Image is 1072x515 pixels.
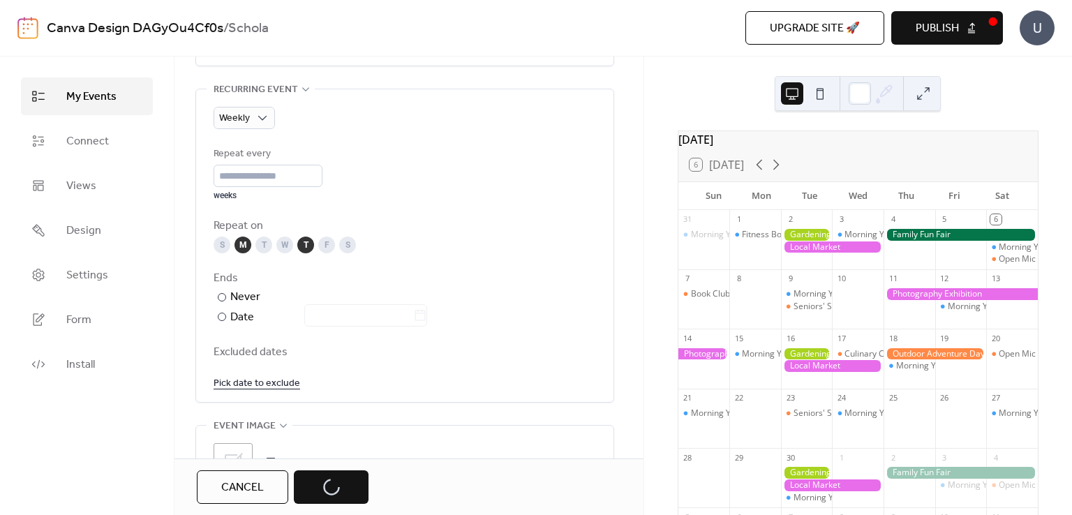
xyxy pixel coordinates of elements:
span: Upgrade site 🚀 [770,20,860,37]
div: Local Market [781,241,884,253]
span: Install [66,357,95,373]
div: U [1020,10,1055,45]
span: Design [66,223,101,239]
b: / [223,15,228,42]
div: Mon [738,182,786,210]
div: 25 [888,393,898,403]
div: 15 [734,333,744,343]
div: Book Club Gathering [691,288,771,300]
a: Settings [21,256,153,294]
div: 17 [836,333,847,343]
div: 13 [990,274,1001,284]
div: 18 [888,333,898,343]
div: Family Fun Fair [884,229,1038,241]
div: Morning Yoga Bliss [832,408,884,419]
img: logo [17,17,38,39]
div: Open Mic Night [986,348,1038,360]
div: 7 [683,274,693,284]
div: Wed [834,182,882,210]
div: 12 [939,274,950,284]
div: 28 [683,452,693,463]
div: 9 [785,274,796,284]
div: Outdoor Adventure Day [884,348,986,360]
div: Book Club Gathering [678,288,730,300]
div: Sat [978,182,1027,210]
div: Morning Yoga Bliss [794,288,868,300]
div: Fitness Bootcamp [742,229,811,241]
div: Culinary Cooking Class [844,348,933,360]
div: Fitness Bootcamp [729,229,781,241]
a: Design [21,211,153,249]
div: Morning Yoga Bliss [935,479,987,491]
div: 1 [836,452,847,463]
span: Settings [66,267,108,284]
div: 6 [990,214,1001,225]
div: F [318,237,335,253]
a: Connect [21,122,153,160]
span: Form [66,312,91,329]
span: Recurring event [214,82,298,98]
div: Local Market [781,360,884,372]
div: 4 [888,214,898,225]
div: Gardening Workshop [781,348,833,360]
div: Family Fun Fair [884,467,1038,479]
div: 27 [990,393,1001,403]
div: 21 [683,393,693,403]
div: Seniors' Social Tea [781,408,833,419]
div: Tue [786,182,834,210]
div: Seniors' Social Tea [794,408,867,419]
div: 29 [734,452,744,463]
div: Morning Yoga Bliss [729,348,781,360]
div: S [214,237,230,253]
div: 5 [939,214,950,225]
span: Views [66,178,96,195]
div: 20 [990,333,1001,343]
div: Fri [930,182,978,210]
div: [DATE] [678,131,1038,148]
div: Morning Yoga Bliss [781,288,833,300]
div: W [276,237,293,253]
div: 4 [990,452,1001,463]
div: Morning Yoga Bliss [691,408,766,419]
div: Morning Yoga Bliss [935,301,987,313]
div: 11 [888,274,898,284]
div: Morning Yoga Bliss [691,229,766,241]
div: S [339,237,356,253]
div: 16 [785,333,796,343]
a: My Events [21,77,153,115]
div: Morning Yoga Bliss [948,301,1022,313]
div: Date [230,308,427,327]
a: Canva Design DAGyOu4Cf0s [47,15,223,42]
button: Cancel [197,470,288,504]
div: Morning Yoga Bliss [678,229,730,241]
a: Form [21,301,153,338]
div: Photography Exhibition [678,348,730,360]
div: Morning Yoga Bliss [896,360,971,372]
div: Morning Yoga Bliss [832,229,884,241]
div: Open Mic Night [986,479,1038,491]
b: Schola [228,15,269,42]
div: 1 [734,214,744,225]
span: Event image [214,418,276,435]
div: Seniors' Social Tea [781,301,833,313]
div: 30 [785,452,796,463]
div: Repeat every [214,146,320,163]
div: Morning Yoga Bliss [742,348,817,360]
button: Upgrade site 🚀 [745,11,884,45]
div: Open Mic Night [999,253,1059,265]
div: Morning Yoga Bliss [986,408,1038,419]
div: Morning Yoga Bliss [844,408,919,419]
div: Culinary Cooking Class [832,348,884,360]
div: Morning Yoga Bliss [781,492,833,504]
div: Thu [882,182,930,210]
div: 24 [836,393,847,403]
div: Morning Yoga Bliss [986,241,1038,253]
a: Views [21,167,153,204]
span: Connect [66,133,109,150]
div: Photography Exhibition [884,288,1038,300]
span: Weekly [219,109,250,128]
span: Publish [916,20,959,37]
div: ; [214,443,253,482]
span: My Events [66,89,117,105]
